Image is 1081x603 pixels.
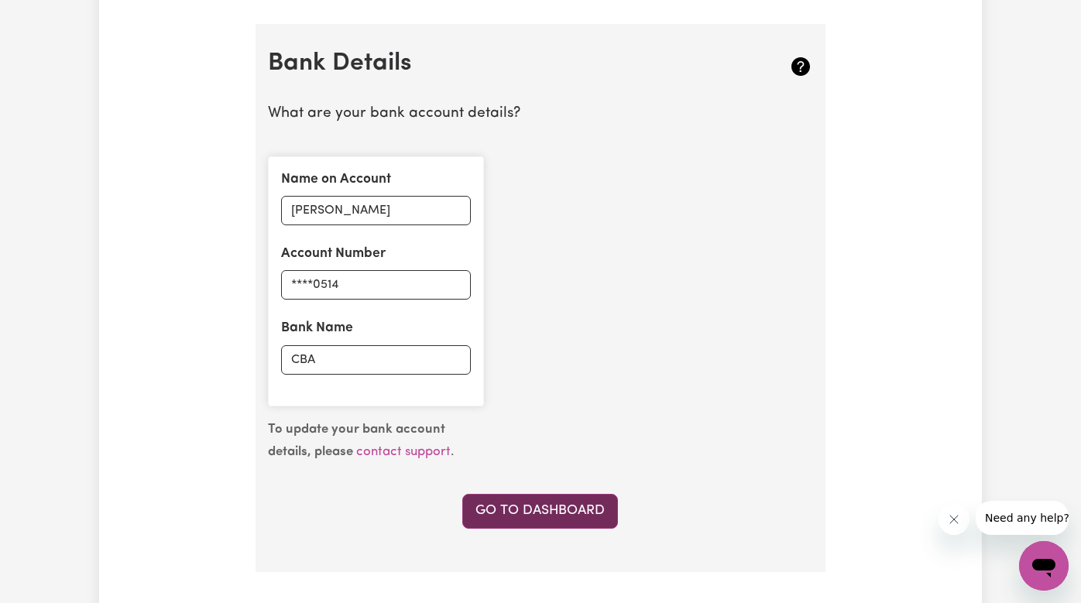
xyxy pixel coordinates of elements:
label: Name on Account [281,170,391,190]
h2: Bank Details [268,49,722,78]
b: To update your bank account details, please [268,423,445,458]
input: Holly Peers [281,196,471,225]
a: Go to Dashboard [462,494,618,528]
input: e.g. 000123456 [281,270,471,300]
small: . [268,423,454,458]
p: What are your bank account details? [268,103,813,125]
iframe: Message from company [976,501,1069,535]
label: Account Number [281,244,386,264]
iframe: Button to launch messaging window [1019,541,1069,591]
label: Bank Name [281,318,353,338]
a: contact support [356,445,451,458]
span: Need any help? [9,11,94,23]
iframe: Close message [939,504,969,535]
